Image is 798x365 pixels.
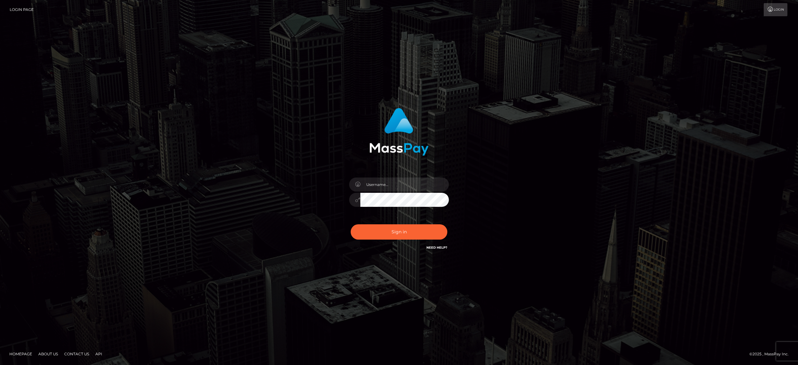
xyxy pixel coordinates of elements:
[369,108,429,156] img: MassPay Login
[360,178,449,192] input: Username...
[749,351,793,358] div: © 2025 , MassPay Inc.
[426,246,447,250] a: Need Help?
[764,3,787,16] a: Login
[7,349,35,359] a: Homepage
[36,349,60,359] a: About Us
[351,224,447,240] button: Sign in
[62,349,92,359] a: Contact Us
[10,3,34,16] a: Login Page
[93,349,105,359] a: API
